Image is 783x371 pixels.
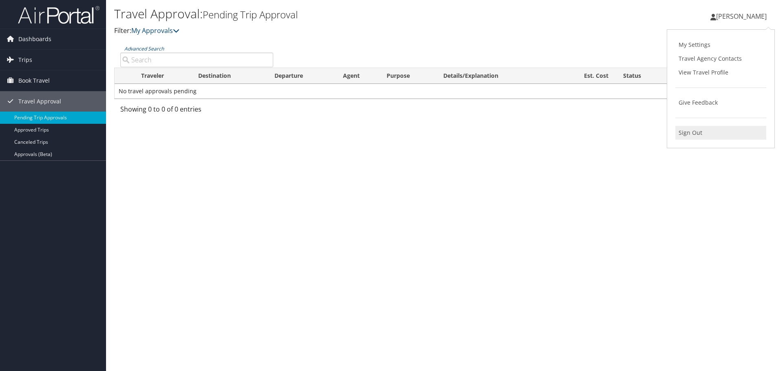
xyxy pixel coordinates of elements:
[436,68,557,84] th: Details/Explanation
[18,70,50,91] span: Book Travel
[616,68,662,84] th: Status: activate to sort column ascending
[557,68,616,84] th: Est. Cost: activate to sort column ascending
[18,29,51,49] span: Dashboards
[115,84,774,99] td: No travel approvals pending
[675,66,766,79] a: View Travel Profile
[114,26,555,36] p: Filter:
[18,91,61,112] span: Travel Approval
[675,52,766,66] a: Travel Agency Contacts
[336,68,379,84] th: Agent
[191,68,267,84] th: Destination: activate to sort column ascending
[675,96,766,110] a: Give Feedback
[131,26,179,35] a: My Approvals
[18,50,32,70] span: Trips
[710,4,775,29] a: [PERSON_NAME]
[114,5,555,22] h1: Travel Approval:
[203,8,298,21] small: Pending Trip Approval
[379,68,436,84] th: Purpose
[120,53,273,67] input: Advanced Search
[124,45,164,52] a: Advanced Search
[267,68,336,84] th: Departure: activate to sort column ascending
[662,68,722,84] th: Deadline: activate to sort column descending
[18,5,100,24] img: airportal-logo.png
[675,126,766,140] a: Sign Out
[120,104,273,118] div: Showing 0 to 0 of 0 entries
[716,12,767,21] span: [PERSON_NAME]
[134,68,191,84] th: Traveler: activate to sort column ascending
[675,38,766,52] a: My Settings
